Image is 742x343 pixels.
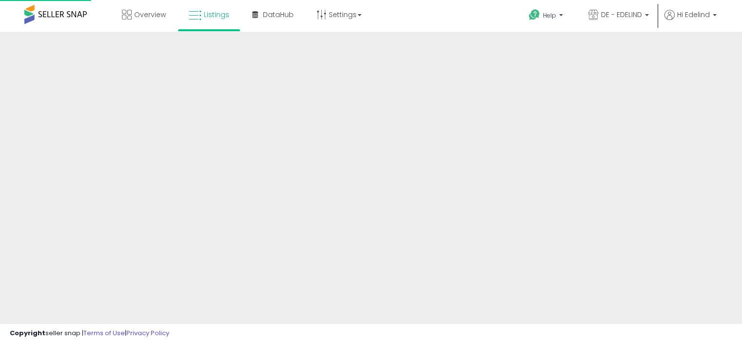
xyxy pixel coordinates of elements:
[677,10,710,20] span: Hi Edelind
[83,328,125,338] a: Terms of Use
[543,11,556,20] span: Help
[10,329,169,338] div: seller snap | |
[10,328,45,338] strong: Copyright
[601,10,642,20] span: DE - EDELIND
[263,10,294,20] span: DataHub
[204,10,229,20] span: Listings
[126,328,169,338] a: Privacy Policy
[664,10,717,32] a: Hi Edelind
[528,9,541,21] i: Get Help
[521,1,573,32] a: Help
[134,10,166,20] span: Overview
